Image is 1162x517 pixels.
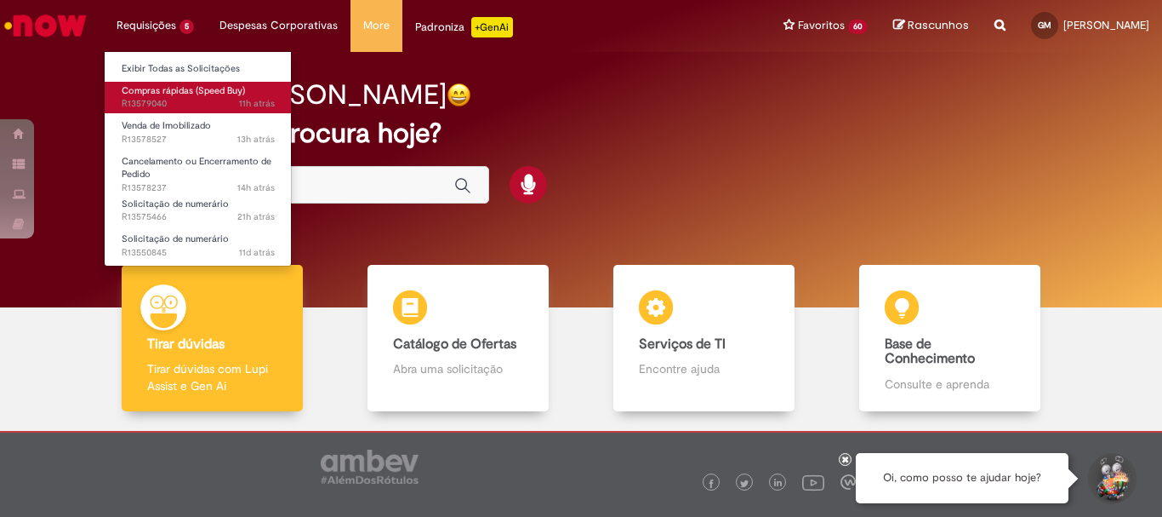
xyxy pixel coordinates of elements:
a: Base de Conhecimento Consulte e aprenda [827,265,1073,412]
time: 19/09/2025 14:04:48 [239,246,275,259]
time: 29/09/2025 16:36:27 [237,181,275,194]
span: Solicitação de numerário [122,198,229,210]
div: Padroniza [415,17,513,37]
img: logo_footer_twitter.png [740,480,749,488]
a: Aberto R13578237 : Cancelamento ou Encerramento de Pedido [105,152,292,189]
img: logo_footer_youtube.png [802,471,824,493]
button: Iniciar Conversa de Suporte [1085,453,1136,504]
span: Rascunhos [908,17,969,33]
a: Catálogo de Ofertas Abra uma solicitação [335,265,581,412]
b: Serviços de TI [639,336,726,353]
a: Exibir Todas as Solicitações [105,60,292,78]
h2: O que você procura hoje? [121,118,1041,148]
span: [PERSON_NAME] [1063,18,1149,32]
img: logo_footer_workplace.png [840,474,856,490]
b: Catálogo de Ofertas [393,336,516,353]
span: R13579040 [122,97,275,111]
a: Aberto R13575466 : Solicitação de numerário [105,195,292,227]
a: Aberto R13578527 : Venda de Imobilizado [105,117,292,148]
div: Oi, como posso te ajudar hoje? [856,453,1068,503]
span: 11d atrás [239,246,275,259]
span: R13578527 [122,133,275,146]
span: 5 [179,20,194,34]
a: Aberto R13579040 : Compras rápidas (Speed Buy) [105,82,292,113]
span: 21h atrás [237,210,275,223]
span: GM [1038,20,1051,31]
img: logo_footer_linkedin.png [774,479,783,489]
a: Tirar dúvidas Tirar dúvidas com Lupi Assist e Gen Ai [89,265,335,412]
a: Serviços de TI Encontre ajuda [581,265,827,412]
p: Encontre ajuda [639,360,768,377]
a: Aberto R13550845 : Solicitação de numerário [105,230,292,261]
p: +GenAi [471,17,513,37]
p: Consulte e aprenda [885,376,1014,393]
p: Tirar dúvidas com Lupi Assist e Gen Ai [147,360,276,394]
span: R13578237 [122,181,275,195]
span: R13550845 [122,246,275,260]
img: ServiceNow [2,9,89,43]
span: 14h atrás [237,181,275,194]
span: 13h atrás [237,133,275,146]
b: Base de Conhecimento [885,336,975,368]
span: R13575466 [122,210,275,224]
span: 60 [848,20,868,34]
a: Rascunhos [893,18,969,34]
span: Favoritos [798,17,845,34]
img: logo_footer_facebook.png [707,480,715,488]
b: Tirar dúvidas [147,336,225,353]
img: happy-face.png [447,83,471,107]
span: 11h atrás [239,97,275,110]
p: Abra uma solicitação [393,360,522,377]
time: 29/09/2025 17:20:42 [237,133,275,146]
span: Venda de Imobilizado [122,119,211,132]
span: Despesas Corporativas [219,17,338,34]
img: logo_footer_ambev_rotulo_gray.png [321,450,419,484]
span: Cancelamento ou Encerramento de Pedido [122,155,271,181]
time: 29/09/2025 19:53:17 [239,97,275,110]
span: Solicitação de numerário [122,233,229,245]
span: More [363,17,390,34]
time: 29/09/2025 09:50:10 [237,210,275,223]
ul: Requisições [104,51,292,267]
span: Requisições [117,17,176,34]
span: Compras rápidas (Speed Buy) [122,84,245,97]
